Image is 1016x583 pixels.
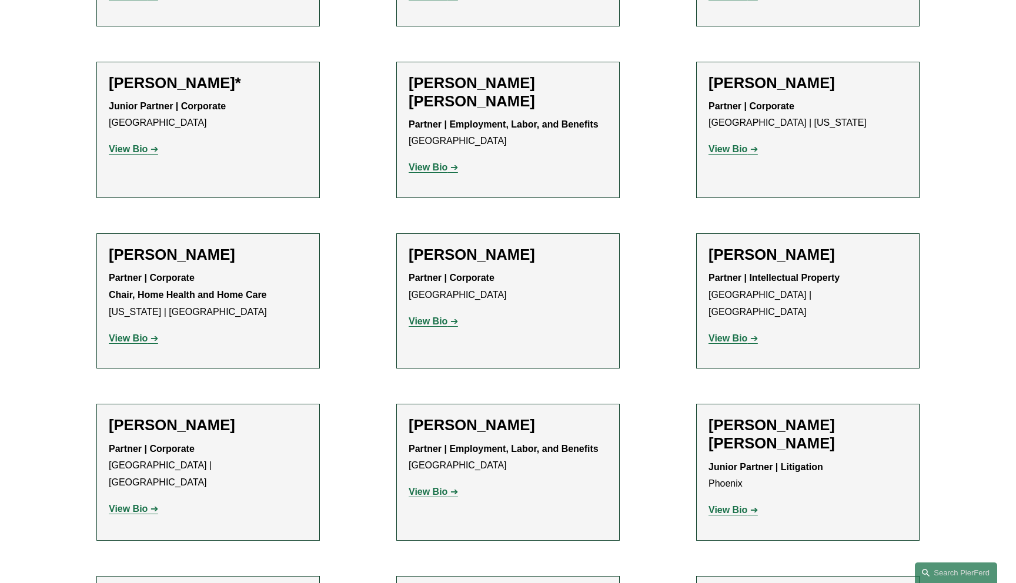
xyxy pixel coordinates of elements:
strong: Junior Partner | Litigation [708,462,823,472]
h2: [PERSON_NAME] [109,416,308,434]
p: [GEOGRAPHIC_DATA] | [GEOGRAPHIC_DATA] [109,441,308,491]
a: View Bio [409,162,458,172]
a: Search this site [915,562,997,583]
h2: [PERSON_NAME] [109,246,308,264]
a: View Bio [109,333,158,343]
a: View Bio [109,144,158,154]
h2: [PERSON_NAME] [PERSON_NAME] [409,74,607,110]
a: View Bio [109,504,158,514]
strong: Partner | Employment, Labor, and Benefits [409,119,599,129]
a: View Bio [708,333,758,343]
h2: [PERSON_NAME] [708,246,907,264]
strong: Partner | Corporate [409,273,494,283]
strong: Partner | Corporate [109,444,195,454]
strong: View Bio [708,144,747,154]
a: View Bio [708,505,758,515]
a: View Bio [409,316,458,326]
p: Phoenix [708,459,907,493]
strong: Junior Partner | Corporate [109,101,226,111]
strong: Chair, Home Health and Home Care [109,290,267,300]
h2: [PERSON_NAME] [409,416,607,434]
strong: Partner | Employment, Labor, and Benefits [409,444,599,454]
strong: View Bio [109,504,148,514]
a: View Bio [708,144,758,154]
p: [GEOGRAPHIC_DATA] [109,98,308,132]
strong: View Bio [708,505,747,515]
strong: View Bio [109,144,148,154]
p: [GEOGRAPHIC_DATA] [409,270,607,304]
strong: View Bio [409,316,447,326]
strong: View Bio [409,487,447,497]
h2: [PERSON_NAME] [708,74,907,92]
strong: View Bio [708,333,747,343]
strong: View Bio [409,162,447,172]
strong: View Bio [109,333,148,343]
h2: [PERSON_NAME]* [109,74,308,92]
strong: Partner | Corporate [708,101,794,111]
strong: Partner | Intellectual Property [708,273,840,283]
p: [US_STATE] | [GEOGRAPHIC_DATA] [109,270,308,320]
p: [GEOGRAPHIC_DATA] [409,441,607,475]
p: [GEOGRAPHIC_DATA] | [US_STATE] [708,98,907,132]
h2: [PERSON_NAME] [PERSON_NAME] [708,416,907,453]
h2: [PERSON_NAME] [409,246,607,264]
p: [GEOGRAPHIC_DATA] | [GEOGRAPHIC_DATA] [708,270,907,320]
strong: Partner | Corporate [109,273,195,283]
a: View Bio [409,487,458,497]
p: [GEOGRAPHIC_DATA] [409,116,607,150]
